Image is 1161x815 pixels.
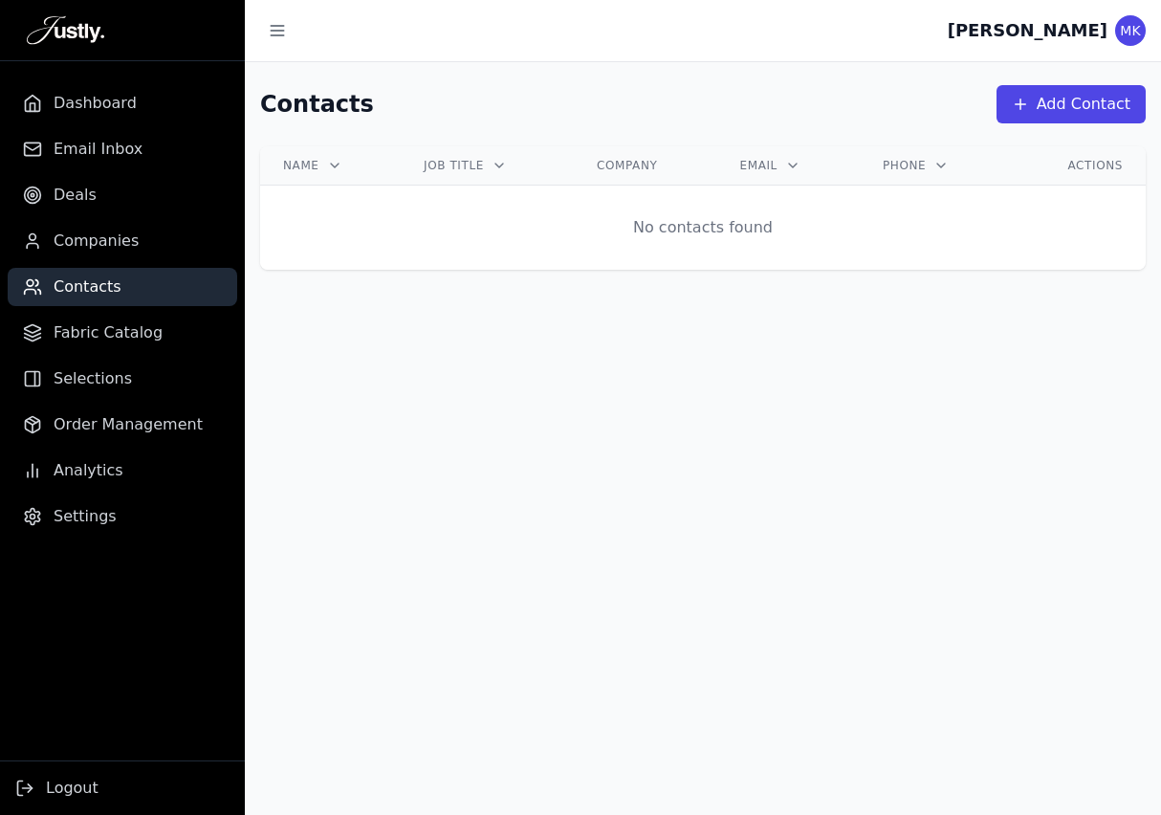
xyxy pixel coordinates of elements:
[54,413,203,436] span: Order Management
[46,777,99,800] span: Logout
[27,15,104,46] img: Justly Logo
[8,176,237,214] a: Deals
[54,138,142,161] span: Email Inbox
[283,158,378,173] div: Name
[574,146,716,186] th: Company
[8,360,237,398] a: Selections
[54,92,137,115] span: Dashboard
[883,158,987,173] div: Phone
[8,222,237,260] a: Companies
[424,158,551,173] div: Job Title
[1115,15,1146,46] div: MK
[54,184,97,207] span: Deals
[8,130,237,168] a: Email Inbox
[54,321,163,344] span: Fabric Catalog
[15,777,99,800] button: Logout
[8,314,237,352] a: Fabric Catalog
[54,230,139,253] span: Companies
[54,459,123,482] span: Analytics
[948,17,1107,44] div: [PERSON_NAME]
[260,13,295,48] button: Toggle sidebar
[54,505,117,528] span: Settings
[8,268,237,306] a: Contacts
[740,158,837,173] div: Email
[260,89,374,120] h1: Contacts
[54,367,132,390] span: Selections
[54,275,121,298] span: Contacts
[8,406,237,444] a: Order Management
[1010,146,1146,186] th: Actions
[8,497,237,536] a: Settings
[260,186,1146,271] td: No contacts found
[8,452,237,490] a: Analytics
[8,84,237,122] a: Dashboard
[997,85,1146,123] button: Add Contact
